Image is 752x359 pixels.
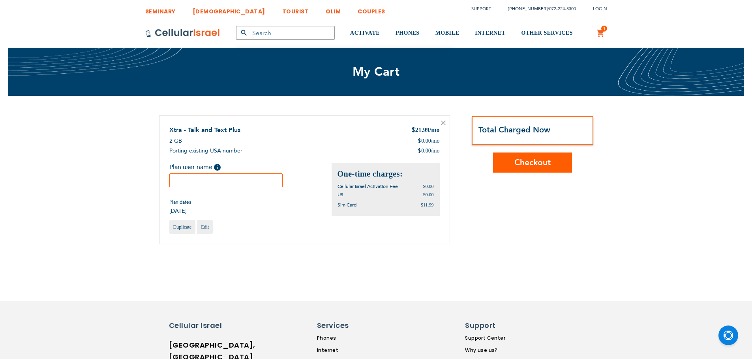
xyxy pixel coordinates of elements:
[508,6,548,12] a: [PHONE_NUMBER]
[169,207,191,215] span: [DATE]
[418,147,439,155] div: 0.00
[358,2,385,17] a: COUPLES
[418,147,421,155] span: $
[429,126,440,133] span: /mo
[421,202,434,208] span: $11.99
[593,6,607,12] span: Login
[169,137,182,145] span: 2 GB
[465,347,517,354] a: Why use us?
[197,220,213,234] a: Edit
[173,224,192,230] span: Duplicate
[145,2,176,17] a: SEMINARY
[471,6,491,12] a: Support
[549,6,576,12] a: 072-224-3300
[169,320,236,331] h6: Cellular Israel
[169,220,196,234] a: Duplicate
[396,30,420,36] span: PHONES
[317,347,389,354] a: Internet
[465,335,517,342] a: Support Center
[326,2,341,17] a: OLIM
[418,137,439,145] div: 0.00
[338,169,434,179] h2: One-time charges:
[603,26,606,32] span: 1
[435,19,459,48] a: MOBILE
[514,157,551,168] span: Checkout
[201,224,209,230] span: Edit
[521,19,573,48] a: OTHER SERVICES
[435,30,459,36] span: MOBILE
[411,126,415,135] span: $
[145,28,220,38] img: Cellular Israel Logo
[478,125,550,135] strong: Total Charged Now
[169,126,240,134] a: Xtra - Talk and Text Plus
[169,163,212,171] span: Plan user name
[431,137,440,145] span: /mo
[423,192,434,197] span: $0.00
[338,183,398,190] span: Cellular Israel Activation Fee
[169,199,191,205] span: Plan dates
[169,147,242,154] span: Porting existing USA number
[350,19,380,48] a: ACTIVATE
[338,192,343,198] span: US
[317,320,384,331] h6: Services
[214,164,221,171] span: Help
[411,126,440,135] div: 21.99
[465,320,512,331] h6: Support
[282,2,309,17] a: TOURIST
[193,2,265,17] a: [DEMOGRAPHIC_DATA]
[596,29,605,38] a: 1
[475,30,505,36] span: INTERNET
[500,3,576,15] li: /
[475,19,505,48] a: INTERNET
[493,153,572,173] button: Checkout
[350,30,380,36] span: ACTIVATE
[431,147,440,155] span: /mo
[338,202,356,208] span: Sim Card
[418,137,421,145] span: $
[236,26,335,40] input: Search
[521,30,573,36] span: OTHER SERVICES
[423,184,434,189] span: $0.00
[317,335,389,342] a: Phones
[353,63,400,80] span: My Cart
[396,19,420,48] a: PHONES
